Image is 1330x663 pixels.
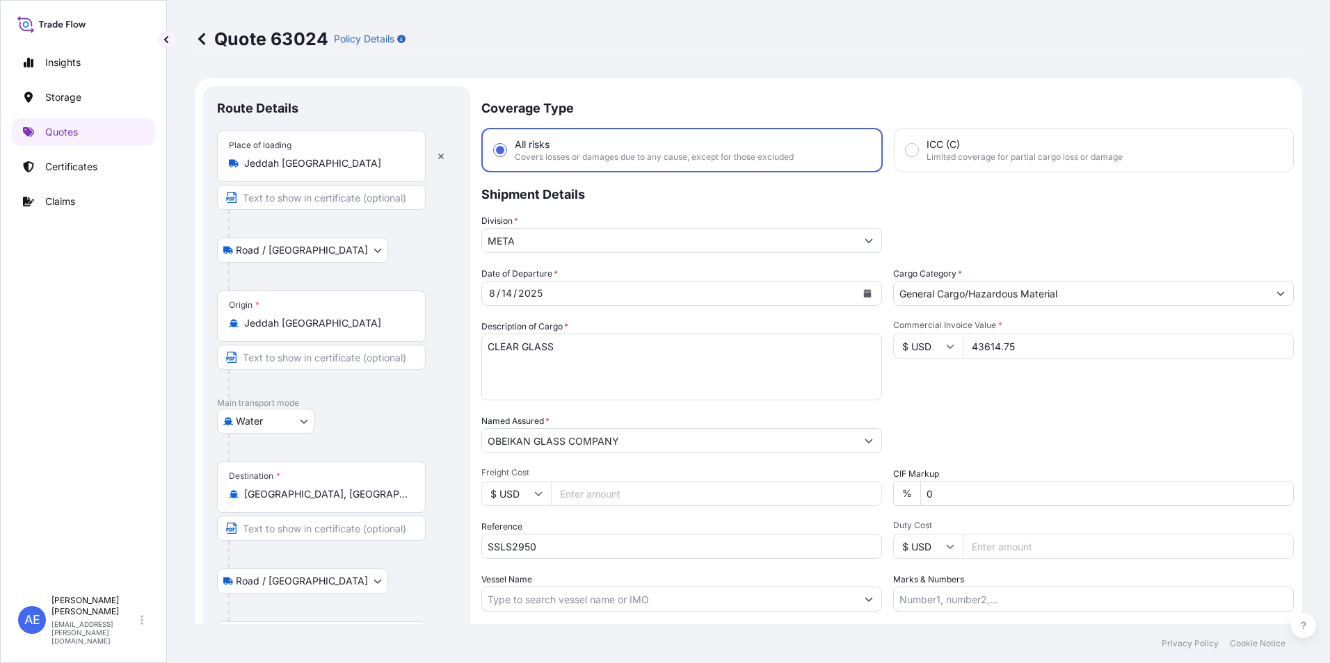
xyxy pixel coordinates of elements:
p: Quote 63024 [195,28,328,50]
textarea: CLEAR GLASS [481,334,882,400]
label: Description of Cargo [481,320,568,334]
p: Coverage Type [481,86,1294,128]
div: year, [517,285,544,302]
span: All risks [515,138,550,152]
input: Enter percentage [920,481,1294,506]
button: Select transport [217,409,314,434]
button: Show suggestions [856,587,881,612]
input: Number1, number2,... [893,587,1294,612]
span: AE [24,613,40,627]
label: Marks & Numbers [893,573,964,587]
input: ICC (C)Limited coverage for partial cargo loss or damage [906,144,918,156]
span: ICC (C) [927,138,960,152]
input: Type to search vessel name or IMO [482,587,856,612]
input: Enter amount [551,481,882,506]
button: Select transport [217,238,388,263]
p: [EMAIL_ADDRESS][PERSON_NAME][DOMAIN_NAME] [51,620,138,645]
button: Show suggestions [856,428,881,453]
span: Road / [GEOGRAPHIC_DATA] [236,243,368,257]
div: month, [488,285,497,302]
span: Water [236,414,263,428]
a: Privacy Policy [1162,638,1219,649]
label: Named Assured [481,414,550,428]
p: Shipment Details [481,172,1294,214]
a: Certificates [12,153,155,181]
label: Reference [481,520,522,534]
p: Claims [45,195,75,208]
span: Covers losses or damages due to any cause, except for those excluded [515,152,794,163]
input: All risksCovers losses or damages due to any cause, except for those excluded [494,144,506,156]
label: Cargo Category [893,267,962,281]
input: Your internal reference [481,534,882,559]
div: day, [500,285,513,302]
input: Text to appear on certificate [217,185,426,210]
div: Destination [229,470,280,482]
span: Freight Cost [481,467,882,478]
label: CIF Markup [893,467,939,481]
input: Place of loading [244,156,408,170]
span: Limited coverage for partial cargo loss or damage [927,152,1123,163]
p: [PERSON_NAME] [PERSON_NAME] [51,595,138,617]
p: Storage [45,90,81,104]
span: Road / [GEOGRAPHIC_DATA] [236,574,368,588]
a: Storage [12,83,155,111]
p: Policy Details [334,32,394,46]
p: Certificates [45,160,97,174]
button: Calendar [856,282,879,304]
a: Cookie Notice [1230,638,1285,649]
div: Place of loading [229,140,291,151]
p: Route Details [217,100,298,117]
button: Show suggestions [1268,281,1293,306]
div: / [497,285,500,302]
div: % [893,481,920,506]
a: Quotes [12,118,155,146]
label: Vessel Name [481,573,532,587]
input: Full name [482,428,856,453]
p: Main transport mode [217,398,456,409]
span: Date of Departure [481,267,558,281]
a: Claims [12,188,155,215]
input: Type amount [963,334,1294,359]
p: Quotes [45,125,78,139]
input: Select a commodity type [894,281,1268,306]
input: Enter amount [963,534,1294,559]
input: Destination [244,487,408,501]
label: Division [481,214,518,228]
div: Origin [229,300,259,311]
input: Type to search division [482,228,856,253]
input: Text to appear on certificate [217,345,426,370]
input: Origin [244,316,408,330]
button: Show suggestions [856,228,881,253]
p: Insights [45,56,81,69]
button: Select transport [217,568,388,594]
input: Text to appear on certificate [217,516,426,541]
span: Duty Cost [893,520,1294,531]
a: Insights [12,49,155,76]
div: / [513,285,517,302]
span: Commercial Invoice Value [893,320,1294,331]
